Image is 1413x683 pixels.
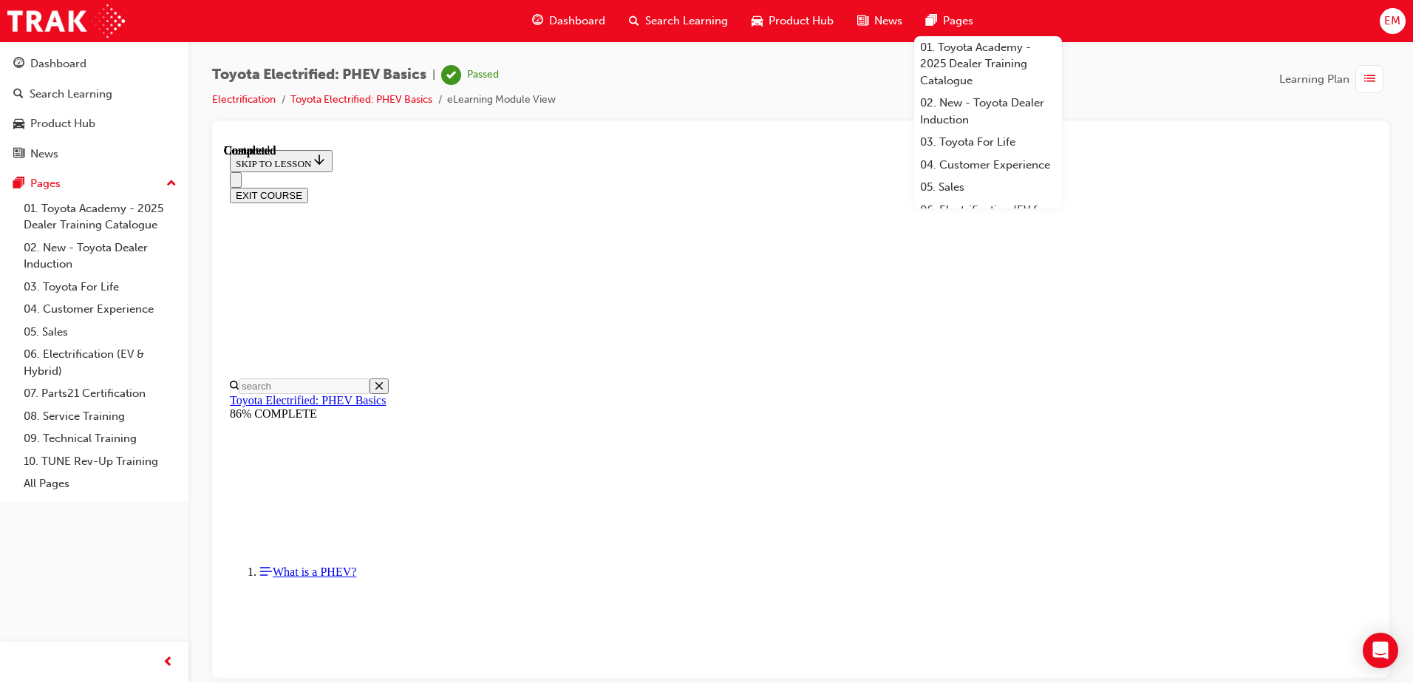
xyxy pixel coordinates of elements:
[30,115,95,132] div: Product Hub
[18,197,183,237] a: 01. Toyota Academy - 2025 Dealer Training Catalogue
[6,170,183,197] button: Pages
[18,405,183,428] a: 08. Service Training
[914,92,1062,131] a: 02. New - Toyota Dealer Induction
[212,93,276,106] a: Electrification
[914,199,1062,238] a: 06. Electrification (EV & Hybrid)
[1279,65,1389,93] button: Learning Plan
[18,427,183,450] a: 09. Technical Training
[1384,13,1400,30] span: EM
[7,4,125,38] img: Trak
[447,92,556,109] li: eLearning Module View
[914,154,1062,177] a: 04. Customer Experience
[13,88,24,101] span: search-icon
[13,118,24,131] span: car-icon
[845,6,914,36] a: news-iconNews
[1364,70,1375,89] span: list-icon
[30,55,86,72] div: Dashboard
[1363,633,1398,668] div: Open Intercom Messenger
[212,67,426,84] span: Toyota Electrified: PHEV Basics
[441,65,461,85] span: learningRecordVerb_PASS-icon
[740,6,845,36] a: car-iconProduct Hub
[18,276,183,299] a: 03. Toyota For Life
[926,12,937,30] span: pages-icon
[15,234,146,250] input: Search
[769,13,834,30] span: Product Hub
[18,298,183,321] a: 04. Customer Experience
[13,148,24,161] span: news-icon
[146,234,165,250] button: Close search menu
[752,12,763,30] span: car-icon
[13,58,24,71] span: guage-icon
[30,175,61,192] div: Pages
[6,81,183,108] a: Search Learning
[6,47,183,170] button: DashboardSearch LearningProduct HubNews
[290,93,432,106] a: Toyota Electrified: PHEV Basics
[13,177,24,191] span: pages-icon
[629,12,639,30] span: search-icon
[532,12,543,30] span: guage-icon
[6,44,84,59] button: EXIT COURSE
[432,67,435,84] span: |
[467,68,499,82] div: Passed
[166,174,177,194] span: up-icon
[520,6,617,36] a: guage-iconDashboard
[6,6,109,28] button: SKIP TO LESSON
[30,86,112,103] div: Search Learning
[6,110,183,137] a: Product Hub
[1279,71,1349,88] span: Learning Plan
[18,343,183,382] a: 06. Electrification (EV & Hybrid)
[857,12,868,30] span: news-icon
[163,653,174,672] span: prev-icon
[6,140,183,168] a: News
[12,14,103,25] span: SKIP TO LESSON
[18,450,183,473] a: 10. TUNE Rev-Up Training
[914,176,1062,199] a: 05. Sales
[617,6,740,36] a: search-iconSearch Learning
[1380,8,1406,34] button: EM
[6,50,183,78] a: Dashboard
[874,13,902,30] span: News
[645,13,728,30] span: Search Learning
[914,131,1062,154] a: 03. Toyota For Life
[6,263,1148,276] div: 86% COMPLETE
[18,321,183,344] a: 05. Sales
[6,28,18,44] button: Close navigation menu
[18,237,183,276] a: 02. New - Toyota Dealer Induction
[914,6,985,36] a: pages-iconPages
[549,13,605,30] span: Dashboard
[30,146,58,163] div: News
[18,472,183,495] a: All Pages
[18,382,183,405] a: 07. Parts21 Certification
[943,13,973,30] span: Pages
[6,250,162,262] a: Toyota Electrified: PHEV Basics
[914,36,1062,92] a: 01. Toyota Academy - 2025 Dealer Training Catalogue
